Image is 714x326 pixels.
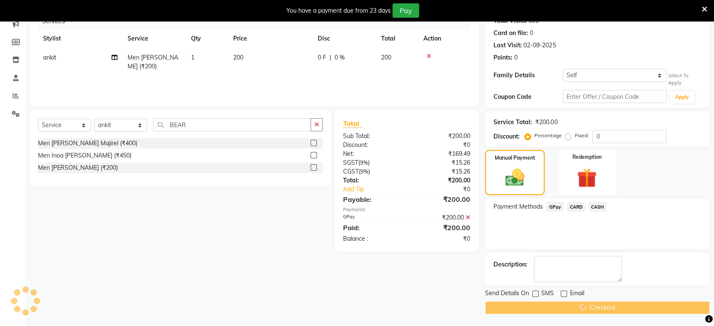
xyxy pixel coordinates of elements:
div: 0 [530,29,533,38]
span: GPay [546,202,564,212]
div: Total: [337,176,407,185]
div: ( ) [337,167,407,176]
span: SMS [541,289,554,299]
input: Search or Scan [153,118,311,131]
a: Add Tip [337,185,418,194]
span: ankit [43,54,56,61]
div: Service Total: [493,118,532,127]
label: Manual Payment [495,154,535,162]
div: ₹200.00 [535,118,557,127]
th: Price [228,29,313,48]
div: Payable: [337,194,407,204]
span: CASH [589,202,607,212]
div: 0 [514,53,518,62]
div: 02-09-2025 [523,41,556,50]
th: Disc [313,29,376,48]
label: Redemption [572,153,601,161]
label: Fixed [575,132,587,139]
div: ( ) [337,158,407,167]
div: Last Visit: [493,41,522,50]
div: Discount: [493,132,520,141]
div: Coupon Code [493,92,563,101]
div: ₹200.00 [407,176,477,185]
div: ₹169.49 [407,149,477,158]
div: ₹0 [407,141,477,149]
span: 9% [360,168,368,175]
span: 1 [191,54,194,61]
input: Enter Offer / Coupon Code [563,90,667,103]
th: Stylist [38,29,123,48]
div: Description: [493,260,527,269]
div: Sub Total: [337,132,407,141]
span: 200 [233,54,243,61]
div: Men [PERSON_NAME] Majirel (₹400) [38,139,137,148]
span: 0 F [318,53,326,62]
div: ₹200.00 [407,223,477,233]
div: Payments [343,206,470,213]
img: _gift.svg [571,166,602,190]
span: CARD [567,202,585,212]
th: Service [123,29,186,48]
div: ₹0 [418,185,477,194]
div: GPay [337,213,407,222]
label: Percentage [534,132,561,139]
span: Men [PERSON_NAME] (₹200) [128,54,178,70]
div: Net: [337,149,407,158]
span: 9% [360,159,368,166]
th: Qty [186,29,228,48]
th: Action [418,29,470,48]
div: Select To Apply [668,72,701,87]
div: ₹200.00 [407,194,477,204]
span: | [330,53,331,62]
button: Apply [670,91,694,103]
span: SGST [343,159,358,166]
div: Men Inoa [PERSON_NAME] (₹450) [38,151,131,160]
span: 0 % [335,53,345,62]
div: Family Details [493,71,563,80]
div: Services [39,14,477,29]
span: Total [343,119,362,128]
span: Email [570,289,584,299]
span: Payment Methods [493,202,543,211]
span: 200 [381,54,391,61]
span: Send Details On [485,289,529,299]
img: _cash.svg [499,167,530,188]
div: ₹0 [407,234,477,243]
div: You have a payment due from 23 days [286,6,391,15]
div: ₹200.00 [407,132,477,141]
div: Card on file: [493,29,528,38]
div: Discount: [337,141,407,149]
div: ₹15.26 [407,158,477,167]
span: CGST [343,168,359,175]
div: ₹200.00 [407,213,477,222]
div: Men [PERSON_NAME] (₹200) [38,163,118,172]
div: Balance : [337,234,407,243]
div: Paid: [337,223,407,233]
div: ₹15.26 [407,167,477,176]
div: Points: [493,53,512,62]
button: Pay [392,3,419,18]
th: Total [376,29,418,48]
